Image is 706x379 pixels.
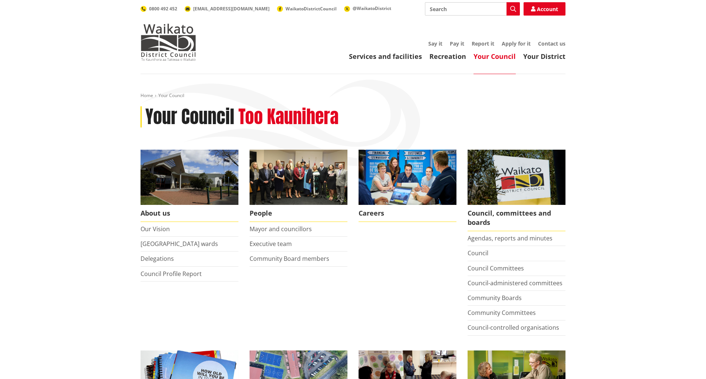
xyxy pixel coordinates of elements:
a: Community Board members [250,255,329,263]
a: Community Committees [468,309,536,317]
a: WDC Building 0015 About us [141,150,238,222]
a: Careers [359,150,456,222]
a: Report it [472,40,494,47]
span: Careers [359,205,456,222]
a: Agendas, reports and minutes [468,234,552,242]
img: Office staff in meeting - Career page [359,150,456,205]
span: People [250,205,347,222]
a: Contact us [538,40,565,47]
a: Council [468,249,488,257]
a: Community Boards [468,294,522,302]
h2: Too Kaunihera [238,106,339,128]
a: Delegations [141,255,174,263]
a: Council-controlled organisations [468,323,559,332]
a: Account [524,2,565,16]
a: 0800 492 452 [141,6,177,12]
a: @WaikatoDistrict [344,5,391,11]
a: Waikato-District-Council-sign Council, committees and boards [468,150,565,231]
a: Apply for it [502,40,531,47]
img: WDC Building 0015 [141,150,238,205]
a: WaikatoDistrictCouncil [277,6,337,12]
a: Our Vision [141,225,170,233]
span: WaikatoDistrictCouncil [286,6,337,12]
span: @WaikatoDistrict [353,5,391,11]
span: [EMAIL_ADDRESS][DOMAIN_NAME] [193,6,270,12]
a: [GEOGRAPHIC_DATA] wards [141,240,218,248]
a: Services and facilities [349,52,422,61]
h1: Your Council [145,106,234,128]
a: Your District [523,52,565,61]
a: Mayor and councillors [250,225,312,233]
img: Waikato District Council - Te Kaunihera aa Takiwaa o Waikato [141,24,196,61]
a: Executive team [250,240,292,248]
a: Council Profile Report [141,270,202,278]
span: 0800 492 452 [149,6,177,12]
a: Your Council [474,52,516,61]
span: About us [141,205,238,222]
input: Search input [425,2,520,16]
img: 2022 Council [250,150,347,205]
span: Council, committees and boards [468,205,565,231]
a: Home [141,92,153,99]
a: Say it [428,40,442,47]
a: Recreation [429,52,466,61]
a: [EMAIL_ADDRESS][DOMAIN_NAME] [185,6,270,12]
a: Council Committees [468,264,524,272]
a: Council-administered committees [468,279,563,287]
a: Pay it [450,40,464,47]
img: Waikato-District-Council-sign [468,150,565,205]
span: Your Council [158,92,184,99]
a: 2022 Council People [250,150,347,222]
nav: breadcrumb [141,93,565,99]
